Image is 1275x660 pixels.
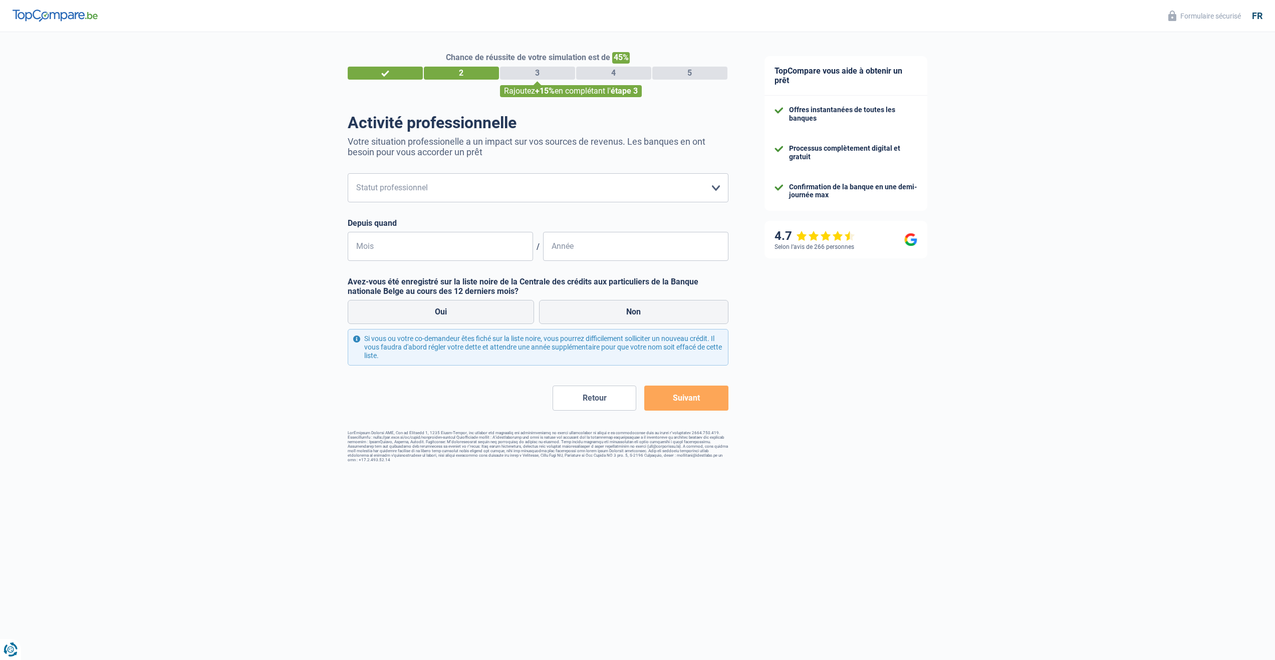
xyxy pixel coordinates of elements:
[789,106,917,123] div: Offres instantanées de toutes les banques
[533,242,543,251] span: /
[576,67,651,80] div: 4
[348,329,728,365] div: Si vous ou votre co-demandeur êtes fiché sur la liste noire, vous pourrez difficilement sollicite...
[348,67,423,80] div: 1
[446,53,610,62] span: Chance de réussite de votre simulation est de
[553,386,636,411] button: Retour
[348,277,728,296] label: Avez-vous été enregistré sur la liste noire de la Centrale des crédits aux particuliers de la Ban...
[775,229,855,243] div: 4.7
[789,183,917,200] div: Confirmation de la banque en une demi-journée max
[348,136,728,157] p: Votre situation professionelle a un impact sur vos sources de revenus. Les banques en ont besoin ...
[348,232,533,261] input: MM
[1252,11,1262,22] div: fr
[13,10,98,22] img: TopCompare Logo
[789,144,917,161] div: Processus complètement digital et gratuit
[535,86,555,96] span: +15%
[424,67,499,80] div: 2
[348,300,535,324] label: Oui
[611,86,638,96] span: étape 3
[500,67,575,80] div: 3
[652,67,727,80] div: 5
[644,386,728,411] button: Suivant
[348,431,728,462] footer: LorEmipsum Dolorsi AME, Con ad Elitsedd 1, 1235 Eiusm-Tempor, inc utlabor etd magnaaliq eni admin...
[775,243,854,250] div: Selon l’avis de 266 personnes
[612,52,630,64] span: 45%
[539,300,728,324] label: Non
[764,56,927,96] div: TopCompare vous aide à obtenir un prêt
[543,232,728,261] input: AAAA
[500,85,642,97] div: Rajoutez en complétant l'
[1162,8,1247,24] button: Formulaire sécurisé
[348,218,728,228] label: Depuis quand
[348,113,728,132] h1: Activité professionnelle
